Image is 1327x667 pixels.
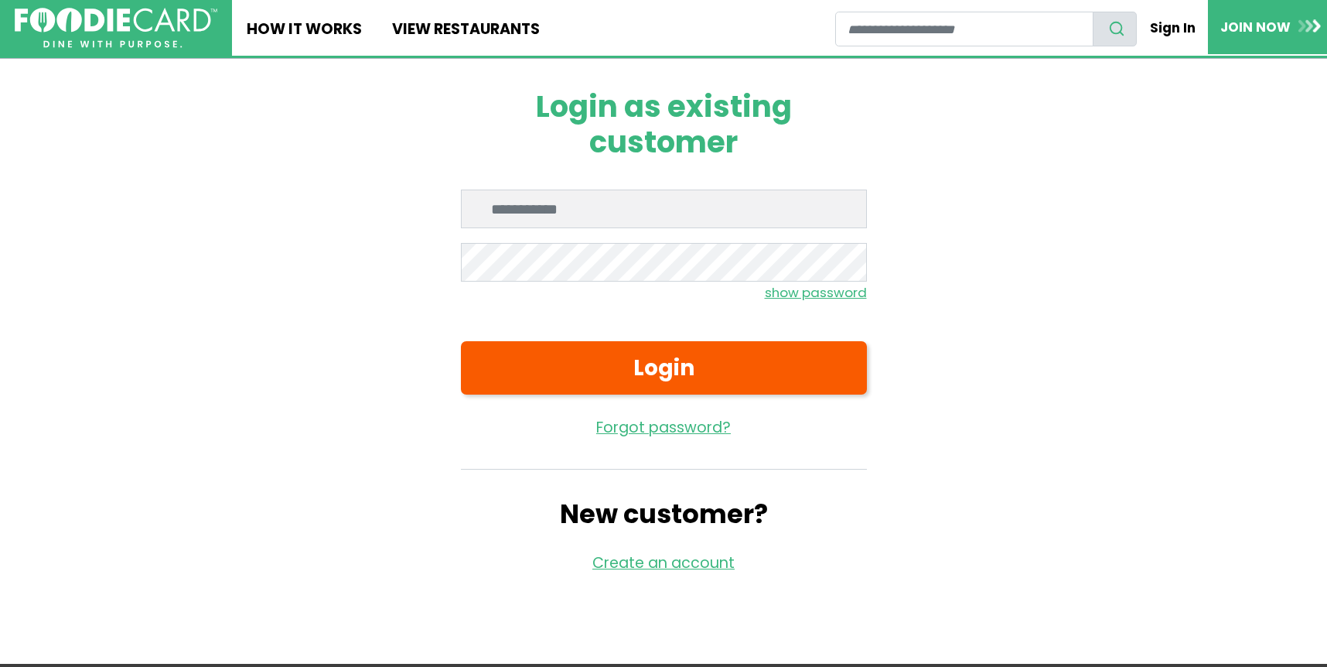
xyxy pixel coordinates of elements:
input: restaurant search [835,12,1093,46]
button: search [1093,12,1138,46]
a: Forgot password? [461,417,867,440]
a: Create an account [592,552,735,573]
button: Login [461,341,867,395]
h2: New customer? [461,499,867,530]
h1: Login as existing customer [461,89,867,160]
img: FoodieCard; Eat, Drink, Save, Donate [15,8,217,49]
a: Sign In [1137,11,1208,45]
small: show password [765,283,867,302]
